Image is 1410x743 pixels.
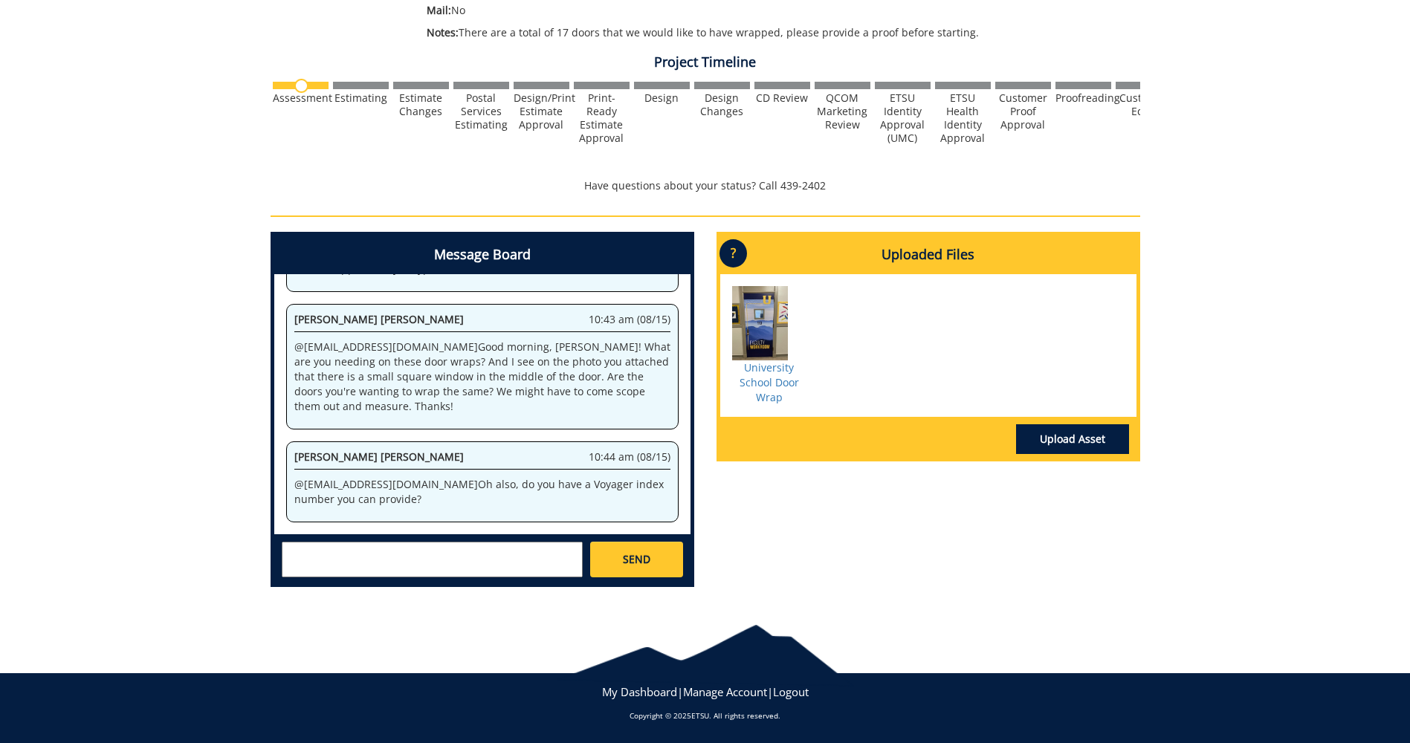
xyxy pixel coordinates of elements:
[271,55,1140,70] h4: Project Timeline
[623,552,650,567] span: SEND
[589,312,670,327] span: 10:43 am (08/15)
[282,542,583,577] textarea: messageToSend
[274,236,691,274] h4: Message Board
[514,91,569,132] div: Design/Print Estimate Approval
[393,91,449,118] div: Estimate Changes
[815,91,870,132] div: QCOM Marketing Review
[691,710,709,721] a: ETSU
[294,477,670,507] p: @ [EMAIL_ADDRESS][DOMAIN_NAME] Oh also, do you have a Voyager index number you can provide?
[271,178,1140,193] p: Have questions about your status? Call 439-2402
[590,542,682,577] a: SEND
[740,360,799,404] a: University School Door Wrap
[427,3,1009,18] p: No
[754,91,810,105] div: CD Review
[294,340,670,414] p: @ [EMAIL_ADDRESS][DOMAIN_NAME] Good morning, [PERSON_NAME]! What are you needing on these door wr...
[1016,424,1129,454] a: Upload Asset
[720,236,1136,274] h4: Uploaded Files
[683,684,767,699] a: Manage Account
[589,450,670,464] span: 10:44 am (08/15)
[694,91,750,118] div: Design Changes
[294,450,464,464] span: [PERSON_NAME] [PERSON_NAME]
[294,312,464,326] span: [PERSON_NAME] [PERSON_NAME]
[427,3,451,17] span: Mail:
[875,91,931,145] div: ETSU Identity Approval (UMC)
[602,684,677,699] a: My Dashboard
[1116,91,1171,118] div: Customer Edits
[294,79,308,93] img: no
[935,91,991,145] div: ETSU Health Identity Approval
[427,25,459,39] span: Notes:
[333,91,389,105] div: Estimating
[427,25,1009,40] p: There are a total of 17 doors that we would like to have wrapped, please provide a proof before s...
[574,91,630,145] div: Print-Ready Estimate Approval
[719,239,747,267] p: ?
[273,91,329,105] div: Assessment
[773,684,809,699] a: Logout
[634,91,690,105] div: Design
[453,91,509,132] div: Postal Services Estimating
[1055,91,1111,105] div: Proofreading
[995,91,1051,132] div: Customer Proof Approval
